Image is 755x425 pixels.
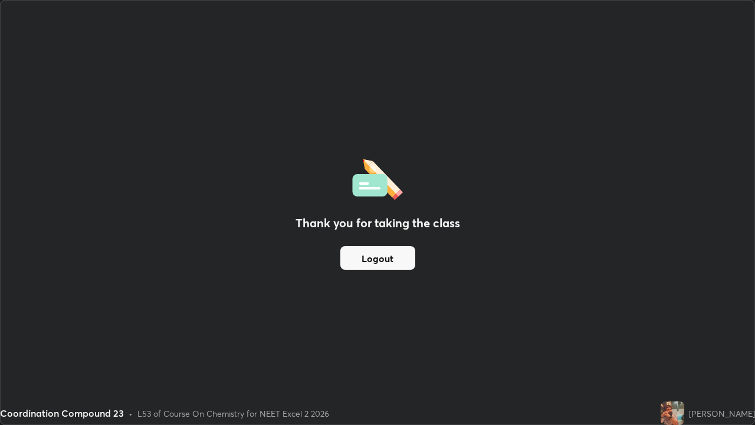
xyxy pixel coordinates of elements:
[661,401,684,425] img: e048503ee0274020b35ac9d8a75090a4.jpg
[689,407,755,420] div: [PERSON_NAME]
[352,155,403,200] img: offlineFeedback.1438e8b3.svg
[340,246,415,270] button: Logout
[296,214,460,232] h2: Thank you for taking the class
[137,407,329,420] div: L53 of Course On Chemistry for NEET Excel 2 2026
[129,407,133,420] div: •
